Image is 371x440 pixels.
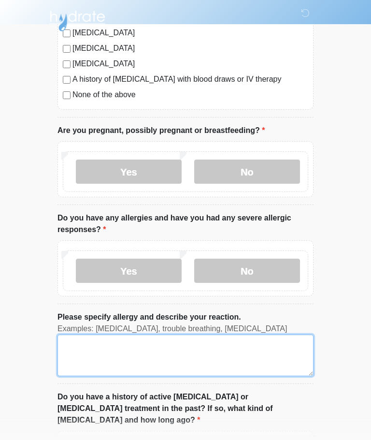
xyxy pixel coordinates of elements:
[72,89,308,101] label: None of the above
[194,160,300,184] label: No
[57,323,314,335] div: Examples: [MEDICAL_DATA], trouble breathing, [MEDICAL_DATA]
[57,212,314,235] label: Do you have any allergies and have you had any severe allergic responses?
[194,259,300,283] label: No
[57,125,265,136] label: Are you pregnant, possibly pregnant or breastfeeding?
[63,60,71,68] input: [MEDICAL_DATA]
[48,7,107,32] img: Hydrate IV Bar - Arcadia Logo
[63,45,71,53] input: [MEDICAL_DATA]
[72,43,308,54] label: [MEDICAL_DATA]
[57,311,241,323] label: Please specify allergy and describe your reaction.
[72,58,308,70] label: [MEDICAL_DATA]
[63,76,71,84] input: A history of [MEDICAL_DATA] with blood draws or IV therapy
[63,91,71,99] input: None of the above
[57,391,314,426] label: Do you have a history of active [MEDICAL_DATA] or [MEDICAL_DATA] treatment in the past? If so, wh...
[72,73,308,85] label: A history of [MEDICAL_DATA] with blood draws or IV therapy
[76,259,182,283] label: Yes
[76,160,182,184] label: Yes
